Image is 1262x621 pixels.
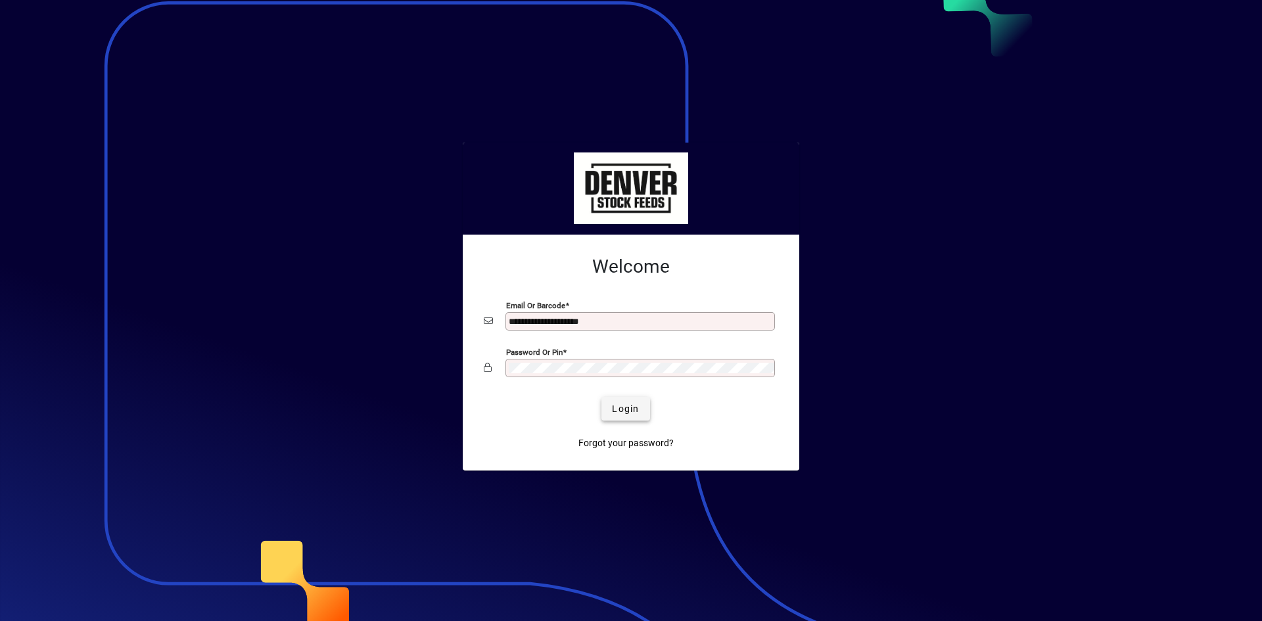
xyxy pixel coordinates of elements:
h2: Welcome [484,256,778,278]
mat-label: Password or Pin [506,348,563,357]
a: Forgot your password? [573,431,679,455]
span: Login [612,402,639,416]
mat-label: Email or Barcode [506,301,565,310]
span: Forgot your password? [578,436,674,450]
button: Login [601,397,649,421]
